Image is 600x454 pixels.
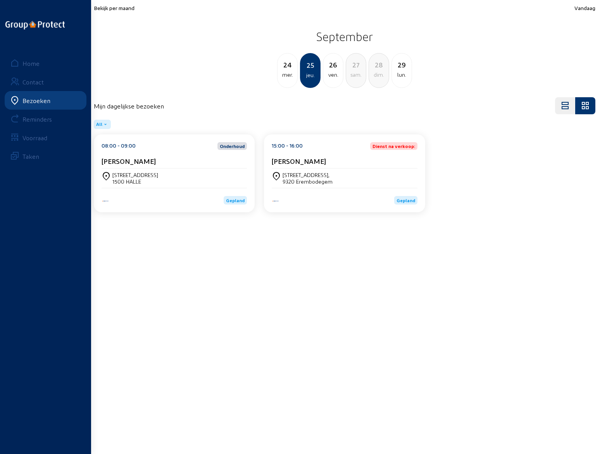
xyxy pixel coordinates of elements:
[369,70,389,79] div: dim.
[392,59,412,70] div: 29
[392,70,412,79] div: lun.
[102,142,136,150] div: 08:00 - 09:00
[574,5,595,11] span: Vandaag
[397,198,415,203] span: Gepland
[346,70,366,79] div: sam.
[5,91,86,110] a: Bezoeken
[112,172,158,178] div: [STREET_ADDRESS]
[5,72,86,91] a: Contact
[22,78,44,86] div: Contact
[112,178,158,185] div: 1500 HALLE
[22,115,52,123] div: Reminders
[22,97,50,104] div: Bezoeken
[96,121,102,127] span: All
[346,59,366,70] div: 27
[94,102,164,110] h4: Mijn dagelijkse bezoeken
[22,60,40,67] div: Home
[5,147,86,165] a: Taken
[5,110,86,128] a: Reminders
[102,157,156,165] cam-card-title: [PERSON_NAME]
[94,5,134,11] span: Bekijk per maand
[22,134,47,141] div: Voorraad
[278,59,297,70] div: 24
[283,172,333,178] div: [STREET_ADDRESS],
[226,198,245,203] span: Gepland
[5,21,65,29] img: logo-oneline.png
[278,70,297,79] div: mer.
[323,70,343,79] div: ven.
[94,27,595,46] h2: September
[5,54,86,72] a: Home
[301,71,320,80] div: jeu.
[220,144,245,148] span: Onderhoud
[323,59,343,70] div: 26
[283,178,333,185] div: 9320 Erembodegem
[372,144,415,148] span: Dienst na verkoop:
[272,157,326,165] cam-card-title: [PERSON_NAME]
[272,200,279,202] img: Aqua Protect
[5,128,86,147] a: Voorraad
[22,153,39,160] div: Taken
[102,200,109,202] img: Aqua Protect
[301,60,320,71] div: 25
[369,59,389,70] div: 28
[272,142,303,150] div: 15:00 - 16:00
